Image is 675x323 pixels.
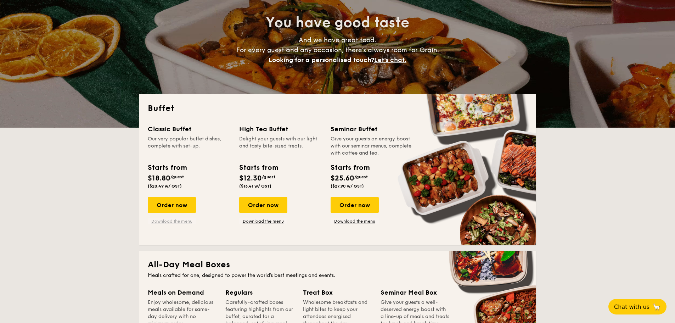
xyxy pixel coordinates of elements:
span: $12.30 [239,174,262,183]
div: Meals on Demand [148,288,217,297]
span: Let's chat. [374,56,406,64]
div: Give your guests an energy boost with our seminar menus, complete with coffee and tea. [331,135,414,157]
h2: Buffet [148,103,528,114]
span: 🦙 [652,303,661,311]
button: Chat with us🦙 [608,299,666,314]
span: Chat with us [614,303,649,310]
span: You have good taste [266,14,409,31]
div: Meals crafted for one, designed to power the world's best meetings and events. [148,272,528,279]
span: And we have great food. For every guest and any occasion, there’s always room for Grain. [236,36,439,64]
span: $25.60 [331,174,354,183]
div: Classic Buffet [148,124,231,134]
span: /guest [170,174,184,179]
h2: All-Day Meal Boxes [148,259,528,271]
span: /guest [354,174,368,179]
span: /guest [262,174,275,179]
div: Delight your guests with our light and tasty bite-sized treats. [239,135,322,157]
a: Download the menu [239,218,287,224]
a: Download the menu [331,218,379,224]
div: Our very popular buffet dishes, complete with set-up. [148,135,231,157]
div: Starts from [331,162,369,173]
div: Seminar Meal Box [381,288,450,297]
div: Regulars [225,288,294,297]
span: Looking for a personalised touch? [269,56,374,64]
div: Starts from [148,162,186,173]
div: Order now [239,197,287,213]
span: ($20.49 w/ GST) [148,184,182,189]
span: ($27.90 w/ GST) [331,184,364,189]
div: Starts from [239,162,278,173]
div: High Tea Buffet [239,124,322,134]
a: Download the menu [148,218,196,224]
span: $18.80 [148,174,170,183]
div: Seminar Buffet [331,124,414,134]
div: Treat Box [303,288,372,297]
div: Order now [331,197,379,213]
div: Order now [148,197,196,213]
span: ($13.41 w/ GST) [239,184,271,189]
